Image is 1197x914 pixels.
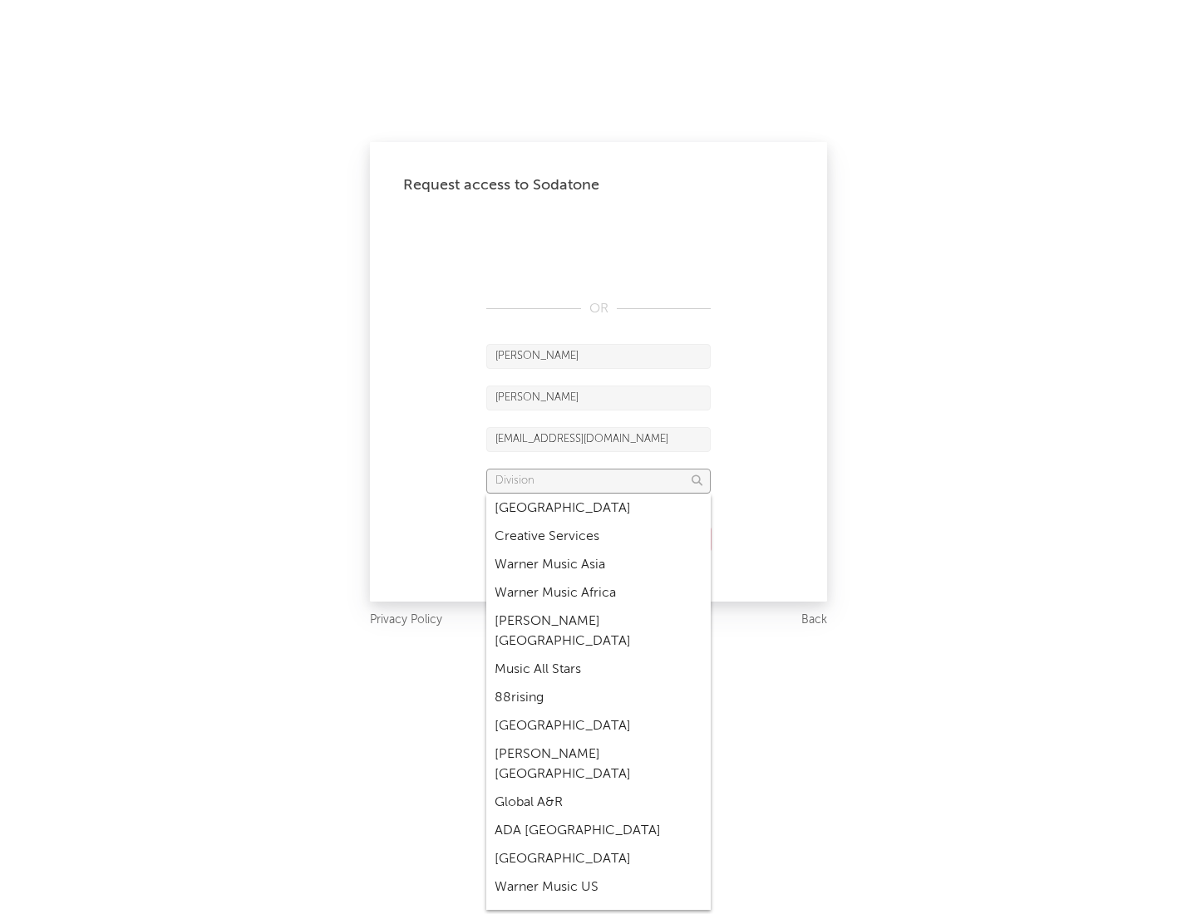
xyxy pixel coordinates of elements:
[486,386,711,410] input: Last Name
[486,817,711,845] div: ADA [GEOGRAPHIC_DATA]
[486,684,711,712] div: 88rising
[486,740,711,789] div: [PERSON_NAME] [GEOGRAPHIC_DATA]
[486,845,711,873] div: [GEOGRAPHIC_DATA]
[486,427,711,452] input: Email
[486,579,711,607] div: Warner Music Africa
[486,344,711,369] input: First Name
[370,610,442,631] a: Privacy Policy
[486,469,711,494] input: Division
[801,610,827,631] a: Back
[486,607,711,656] div: [PERSON_NAME] [GEOGRAPHIC_DATA]
[486,551,711,579] div: Warner Music Asia
[486,789,711,817] div: Global A&R
[486,873,711,902] div: Warner Music US
[486,712,711,740] div: [GEOGRAPHIC_DATA]
[403,175,794,195] div: Request access to Sodatone
[486,523,711,551] div: Creative Services
[486,494,711,523] div: [GEOGRAPHIC_DATA]
[486,299,711,319] div: OR
[486,656,711,684] div: Music All Stars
